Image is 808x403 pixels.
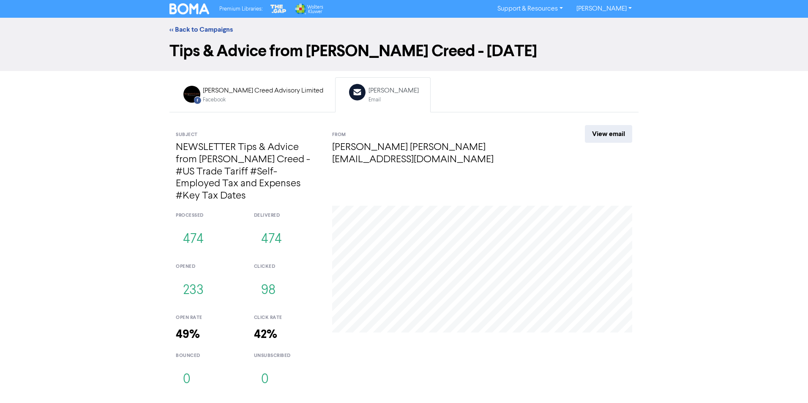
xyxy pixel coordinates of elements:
[254,226,289,253] button: 474
[176,212,241,219] div: processed
[254,327,277,342] strong: 42%
[254,352,319,359] div: unsubscribed
[570,2,639,16] a: [PERSON_NAME]
[169,25,233,34] a: << Back to Campaigns
[702,312,808,403] iframe: Chat Widget
[176,366,198,394] button: 0
[176,263,241,270] div: opened
[332,142,554,166] h4: [PERSON_NAME] [PERSON_NAME][EMAIL_ADDRESS][DOMAIN_NAME]
[269,3,288,14] img: The Gap
[219,6,262,12] span: Premium Libraries:
[169,41,639,61] h1: Tips & Advice from [PERSON_NAME] Creed - [DATE]
[254,314,319,321] div: click rate
[203,96,323,104] div: Facebook
[176,131,319,139] div: Subject
[369,96,419,104] div: Email
[585,125,632,143] a: View email
[176,352,241,359] div: bounced
[176,142,319,202] h4: NEWSLETTER Tips & Advice from [PERSON_NAME] Creed - #US Trade Tariff #Self-Employed Tax and Expen...
[369,86,419,96] div: [PERSON_NAME]
[254,263,319,270] div: clicked
[183,86,200,103] img: FACEBOOK_POST
[254,366,276,394] button: 0
[169,3,209,14] img: BOMA Logo
[176,327,200,342] strong: 49%
[254,277,283,305] button: 98
[332,131,554,139] div: From
[491,2,570,16] a: Support & Resources
[176,226,211,253] button: 474
[254,212,319,219] div: delivered
[176,277,211,305] button: 233
[294,3,323,14] img: Wolters Kluwer
[176,314,241,321] div: open rate
[203,86,323,96] div: [PERSON_NAME] Creed Advisory Limited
